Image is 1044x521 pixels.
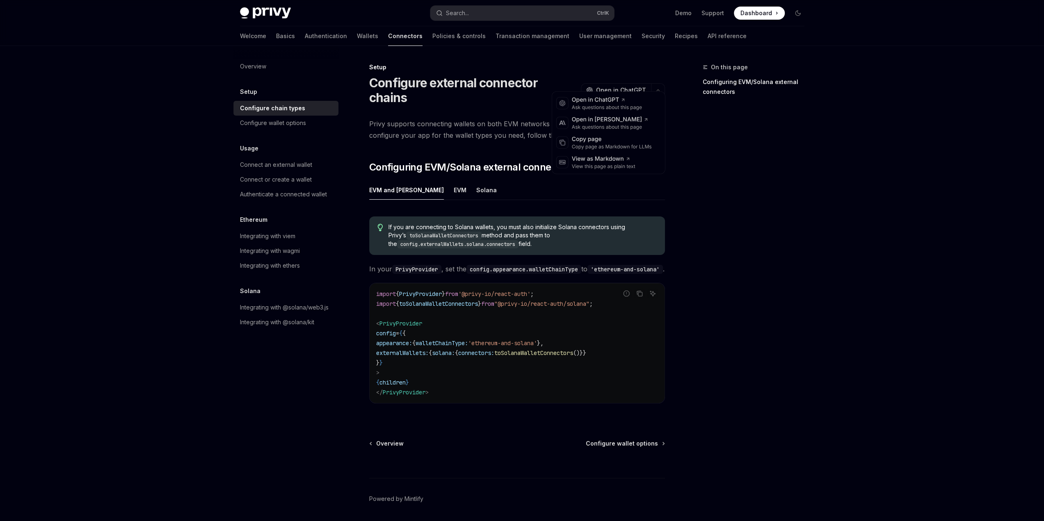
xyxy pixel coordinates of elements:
[708,26,747,46] a: API reference
[376,379,379,386] span: {
[496,26,569,46] a: Transaction management
[240,231,295,241] div: Integrating with viem
[240,118,306,128] div: Configure wallet options
[589,300,593,307] span: ;
[701,9,724,17] a: Support
[621,288,632,299] button: Report incorrect code
[376,349,429,357] span: externalWallets:
[399,300,478,307] span: toSolanaWalletConnectors
[572,116,649,124] div: Open in [PERSON_NAME]
[494,349,573,357] span: toSolanaWalletConnectors
[481,300,494,307] span: from
[377,224,383,231] svg: Tip
[233,187,338,202] a: Authenticate a connected wallet
[369,63,665,71] div: Setup
[233,157,338,172] a: Connect an external wallet
[647,288,658,299] button: Ask AI
[233,101,338,116] a: Configure chain types
[791,7,804,20] button: Toggle dark mode
[399,290,442,298] span: PrivyProvider
[432,26,486,46] a: Policies & controls
[376,290,396,298] span: import
[396,330,399,337] span: =
[392,265,441,274] code: PrivyProvider
[240,246,300,256] div: Integrating with wagmi
[572,124,649,130] div: Ask questions about this page
[233,315,338,330] a: Integrating with @solana/kit
[454,180,466,200] div: EVM
[572,104,642,111] div: Ask questions about this page
[711,62,748,72] span: On this page
[642,26,665,46] a: Security
[572,96,642,104] div: Open in ChatGPT
[240,261,300,271] div: Integrating with ethers
[240,175,312,184] div: Connect or create a wallet
[376,359,379,366] span: }
[376,369,379,376] span: >
[276,26,295,46] a: Basics
[388,223,656,248] span: If you are connecting to Solana wallets, you must also initialize Solana connectors using Privy’s...
[369,75,578,105] h1: Configure external connector chains
[425,389,429,396] span: >
[432,349,455,357] span: solana:
[388,26,423,46] a: Connectors
[233,116,338,130] a: Configure wallet options
[458,290,530,298] span: '@privy-io/react-auth'
[379,379,406,386] span: children
[240,215,267,225] h5: Ethereum
[240,286,260,296] h5: Solana
[406,232,482,240] code: toSolanaWalletConnectors
[412,339,416,347] span: {
[572,143,652,150] div: Copy page as Markdown for LLMs
[396,300,399,307] span: {
[468,339,537,347] span: 'ethereum-and-solana'
[455,349,458,357] span: {
[305,26,347,46] a: Authentication
[402,330,406,337] span: {
[369,263,665,275] span: In your , set the to .
[586,439,664,448] a: Configure wallet options
[240,26,266,46] a: Welcome
[383,389,425,396] span: PrivyProvider
[429,349,432,357] span: {
[530,290,534,298] span: ;
[442,290,445,298] span: }
[476,180,497,200] div: Solana
[369,118,665,141] span: Privy supports connecting wallets on both EVM networks and Solana to your application. To configu...
[406,379,409,386] span: }
[579,26,632,46] a: User management
[634,288,645,299] button: Copy the contents from the code block
[416,339,468,347] span: walletChainType:
[494,300,589,307] span: "@privy-io/react-auth/solana"
[458,349,494,357] span: connectors:
[376,300,396,307] span: import
[537,339,544,347] span: },
[240,61,266,71] div: Overview
[376,320,379,327] span: <
[573,349,586,357] span: ()}}
[379,359,383,366] span: }
[240,87,257,97] h5: Setup
[572,135,652,143] div: Copy page
[240,303,329,312] div: Integrating with @solana/web3.js
[397,240,519,248] code: config.externalWallets.solana.connectors
[376,330,396,337] span: config
[399,330,402,337] span: {
[478,300,481,307] span: }
[703,75,811,98] a: Configuring EVM/Solana external connectors
[233,229,338,243] a: Integrating with viem
[740,9,772,17] span: Dashboard
[233,59,338,74] a: Overview
[233,172,338,187] a: Connect or create a wallet
[734,7,785,20] a: Dashboard
[596,86,646,94] span: Open in ChatGPT
[597,10,609,16] span: Ctrl K
[376,389,383,396] span: </
[586,439,658,448] span: Configure wallet options
[379,320,422,327] span: PrivyProvider
[675,9,692,17] a: Demo
[396,290,399,298] span: {
[445,290,458,298] span: from
[587,265,663,274] code: 'ethereum-and-solana'
[233,243,338,258] a: Integrating with wagmi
